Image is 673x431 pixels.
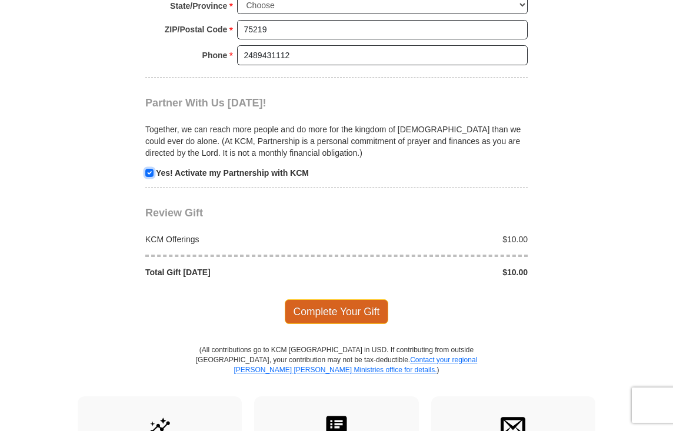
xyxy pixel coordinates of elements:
strong: ZIP/Postal Code [165,21,228,38]
p: (All contributions go to KCM [GEOGRAPHIC_DATA] in USD. If contributing from outside [GEOGRAPHIC_D... [195,345,478,396]
strong: Yes! Activate my Partnership with KCM [156,168,309,178]
div: $10.00 [336,233,534,245]
div: Total Gift [DATE] [139,266,337,278]
span: Partner With Us [DATE]! [145,97,266,109]
div: KCM Offerings [139,233,337,245]
span: Complete Your Gift [285,299,389,324]
p: Together, we can reach more people and do more for the kingdom of [DEMOGRAPHIC_DATA] than we coul... [145,123,528,159]
strong: Phone [202,47,228,64]
div: $10.00 [336,266,534,278]
span: Review Gift [145,207,203,219]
